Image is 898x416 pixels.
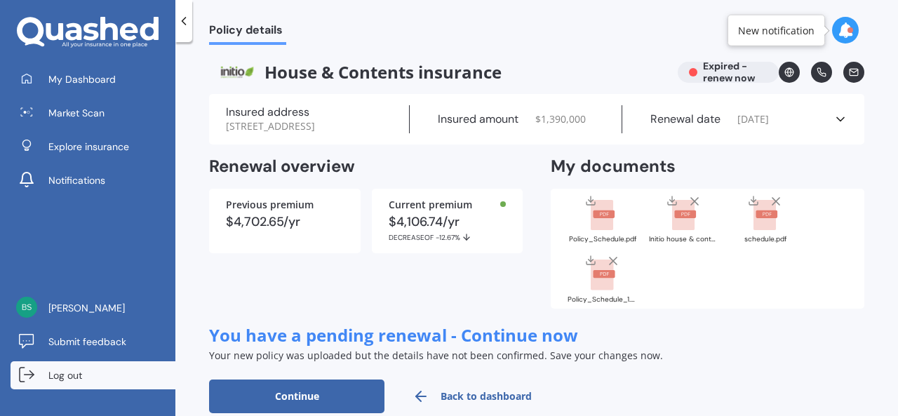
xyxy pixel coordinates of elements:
[226,119,315,133] span: [STREET_ADDRESS]
[226,215,344,228] div: $4,702.65/yr
[48,368,82,382] span: Log out
[209,23,286,42] span: Policy details
[209,156,523,177] h2: Renewal overview
[48,140,129,154] span: Explore insurance
[568,236,638,243] div: Policy_Schedule.pdf
[48,335,126,349] span: Submit feedback
[11,361,175,389] a: Log out
[438,112,518,126] label: Insured amount
[209,62,666,83] span: House & Contents insurance
[389,215,507,242] div: $4,106.74/yr
[568,296,638,303] div: Policy_Schedule_1.pdf
[535,112,586,126] span: $ 1,390,000
[209,380,384,413] button: Continue
[389,233,436,242] span: DECREASE OF
[11,328,175,356] a: Submit feedback
[226,105,309,119] label: Insured address
[551,156,676,177] h2: My documents
[737,112,769,126] span: [DATE]
[209,349,663,362] span: Your new policy was uploaded but the details have not been confirmed. Save your changes now.
[209,62,264,83] img: Initio.webp
[48,173,105,187] span: Notifications
[650,112,721,126] label: Renewal date
[16,297,37,318] img: 81a321af44bd81f42767198a68963383
[11,65,175,93] a: My Dashboard
[11,294,175,322] a: [PERSON_NAME]
[226,200,344,210] div: Previous premium
[48,72,116,86] span: My Dashboard
[11,99,175,127] a: Market Scan
[384,380,560,413] a: Back to dashboard
[11,133,175,161] a: Explore insurance
[209,323,578,347] span: You have a pending renewal - Continue now
[436,233,460,242] span: -12.67%
[730,236,800,243] div: schedule.pdf
[48,301,125,315] span: [PERSON_NAME]
[649,236,719,243] div: Initio house & contents.pdf
[738,23,815,37] div: New notification
[389,200,507,210] div: Current premium
[11,166,175,194] a: Notifications
[48,106,105,120] span: Market Scan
